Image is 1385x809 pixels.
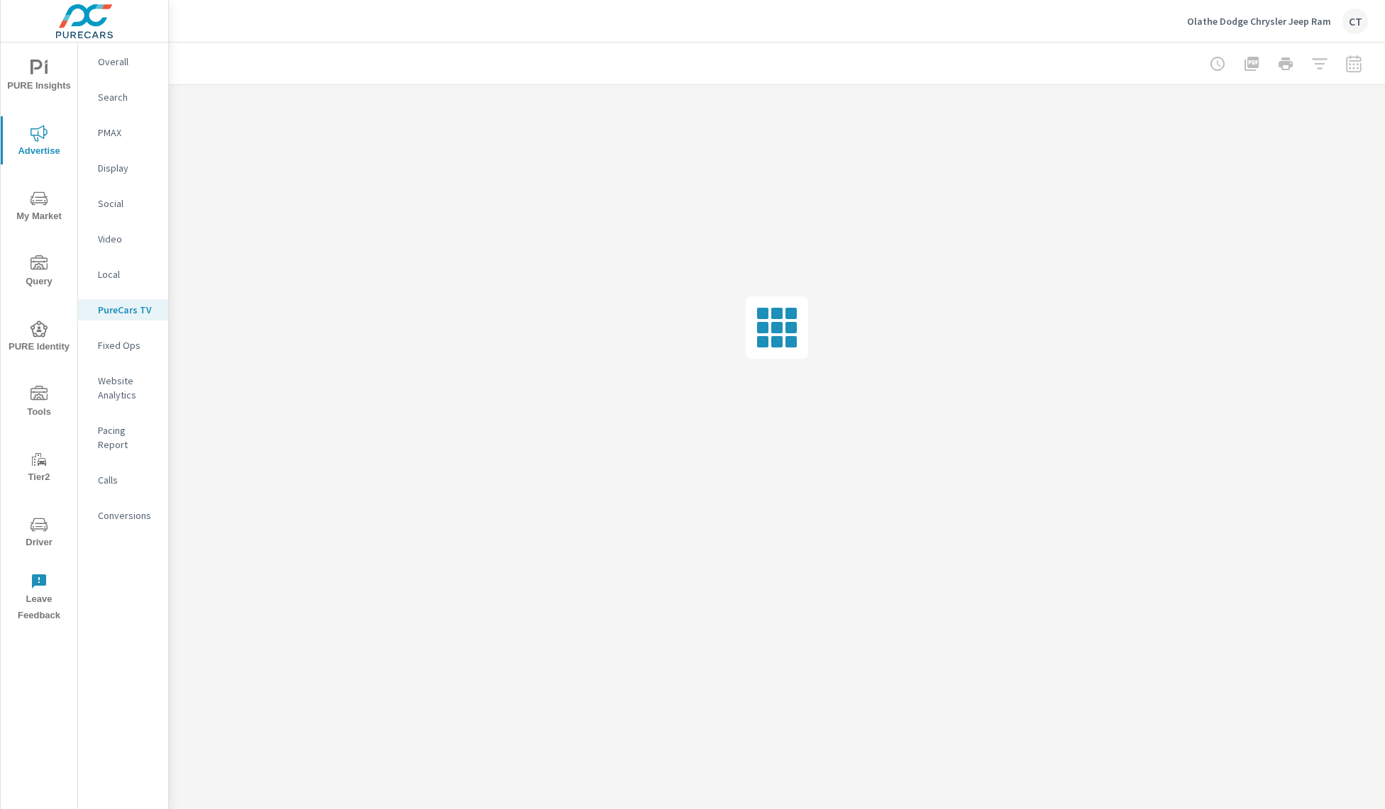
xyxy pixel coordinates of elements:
p: Pacing Report [98,423,157,452]
div: Fixed Ops [78,335,168,356]
p: Olathe Dodge Chrysler Jeep Ram [1187,15,1331,28]
span: PURE Identity [5,320,73,355]
p: PureCars TV [98,303,157,317]
div: Search [78,87,168,108]
span: Advertise [5,125,73,160]
span: Leave Feedback [5,573,73,624]
div: CT [1342,9,1368,34]
div: Video [78,228,168,250]
p: Conversions [98,508,157,523]
p: Local [98,267,157,281]
p: Fixed Ops [98,338,157,352]
p: Overall [98,55,157,69]
div: Conversions [78,505,168,526]
span: Tier2 [5,451,73,486]
span: PURE Insights [5,60,73,94]
div: PMAX [78,122,168,143]
span: Query [5,255,73,290]
p: Search [98,90,157,104]
span: Driver [5,516,73,551]
span: Tools [5,386,73,420]
p: Calls [98,473,157,487]
p: Display [98,161,157,175]
span: My Market [5,190,73,225]
div: Website Analytics [78,370,168,406]
div: Calls [78,469,168,491]
div: Pacing Report [78,420,168,455]
div: Overall [78,51,168,72]
div: PureCars TV [78,299,168,320]
p: PMAX [98,125,157,140]
p: Website Analytics [98,374,157,402]
p: Social [98,196,157,211]
div: Local [78,264,168,285]
p: Video [98,232,157,246]
div: Social [78,193,168,214]
div: Display [78,157,168,179]
div: nav menu [1,43,77,630]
